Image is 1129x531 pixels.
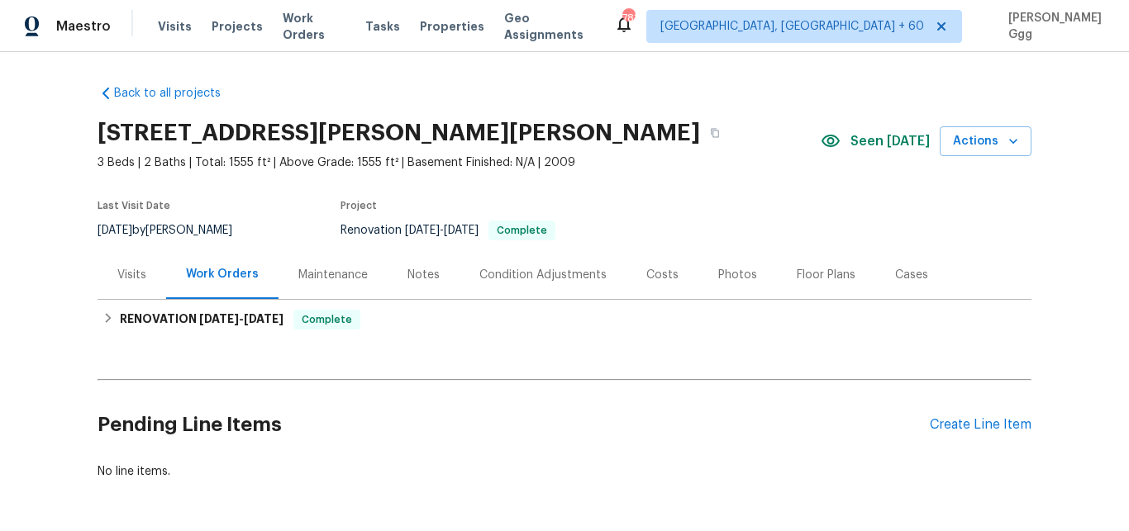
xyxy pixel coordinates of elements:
[405,225,479,236] span: -
[120,310,283,330] h6: RENOVATION
[940,126,1031,157] button: Actions
[56,18,111,35] span: Maestro
[98,220,252,240] div: by [PERSON_NAME]
[341,225,555,236] span: Renovation
[700,118,730,148] button: Copy Address
[98,125,700,141] h2: [STREET_ADDRESS][PERSON_NAME][PERSON_NAME]
[479,267,607,283] div: Condition Adjustments
[98,154,821,171] span: 3 Beds | 2 Baths | Total: 1555 ft² | Above Grade: 1555 ft² | Basement Finished: N/A | 2009
[98,201,170,211] span: Last Visit Date
[117,267,146,283] div: Visits
[244,313,283,325] span: [DATE]
[295,311,359,328] span: Complete
[199,313,239,325] span: [DATE]
[850,133,930,149] span: Seen [DATE]
[405,225,440,236] span: [DATE]
[622,10,634,26] div: 783
[98,463,1031,480] div: No line items.
[407,267,440,283] div: Notes
[444,225,479,236] span: [DATE]
[199,313,283,325] span: -
[930,417,1031,433] div: Create Line Item
[365,21,400,32] span: Tasks
[420,18,484,35] span: Properties
[490,225,554,235] span: Complete
[1002,10,1104,43] span: [PERSON_NAME] Ggg
[341,201,377,211] span: Project
[283,10,345,43] span: Work Orders
[797,267,855,283] div: Floor Plans
[212,18,263,35] span: Projects
[895,267,928,283] div: Cases
[646,267,679,283] div: Costs
[186,266,259,282] div: Work Orders
[158,18,192,35] span: Visits
[98,386,930,463] h2: Pending Line Items
[98,225,132,236] span: [DATE]
[660,18,924,35] span: [GEOGRAPHIC_DATA], [GEOGRAPHIC_DATA] + 60
[98,85,256,102] a: Back to all projects
[98,300,1031,339] div: RENOVATION [DATE]-[DATE]Complete
[718,267,757,283] div: Photos
[953,131,1018,152] span: Actions
[298,267,368,283] div: Maintenance
[504,10,594,43] span: Geo Assignments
